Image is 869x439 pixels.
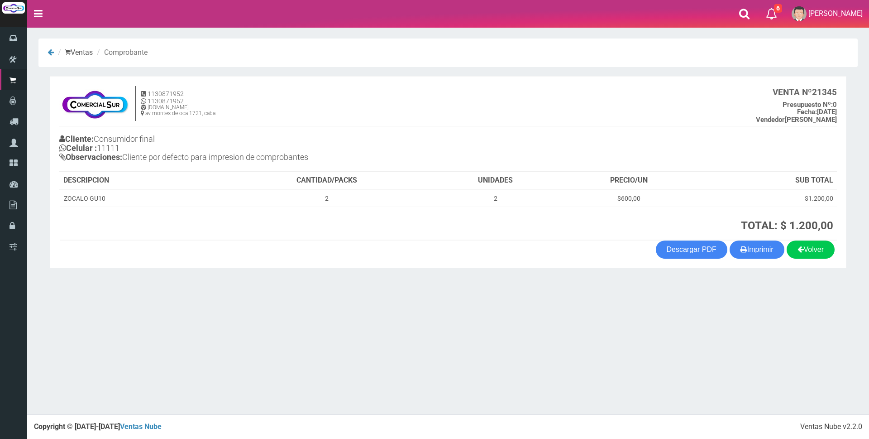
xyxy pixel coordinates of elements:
h5: 1130871952 1130871952 [141,91,215,105]
strong: Fecha: [797,108,817,116]
button: Imprimir [730,241,784,259]
th: DESCRIPCION [60,172,222,190]
a: Ventas Nube [120,422,162,431]
td: ZOCALO GU10 [60,190,222,207]
b: 0 [783,101,837,109]
strong: Copyright © [DATE]-[DATE] [34,422,162,431]
li: Ventas [56,48,93,58]
strong: TOTAL: $ 1.200,00 [741,219,833,232]
h6: [DOMAIN_NAME] av montes de oca 1721, caba [141,105,215,116]
b: [PERSON_NAME] [756,116,837,124]
th: PRECIO/UN [560,172,698,190]
td: $1.200,00 [698,190,837,207]
td: $600,00 [560,190,698,207]
b: Observaciones: [59,152,122,162]
td: 2 [431,190,560,207]
b: Cliente: [59,134,94,144]
span: [PERSON_NAME] [808,9,863,18]
strong: VENTA Nº [773,87,812,97]
img: Logo grande [2,2,25,14]
img: User Image [792,6,807,21]
b: [DATE] [797,108,837,116]
h4: Consumidor final 11111 Cliente por defecto para impresion de comprobantes [59,132,448,166]
th: UNIDADES [431,172,560,190]
td: 2 [222,190,431,207]
li: Comprobante [95,48,148,58]
strong: Vendedor [756,116,785,124]
b: Celular : [59,143,97,153]
th: SUB TOTAL [698,172,837,190]
th: CANTIDAD/PACKS [222,172,431,190]
div: Ventas Nube v2.2.0 [800,422,862,432]
span: 6 [774,4,782,13]
b: 21345 [773,87,837,97]
a: Descargar PDF [656,241,727,259]
img: f695dc5f3a855ddc19300c990e0c55a2.jpg [59,86,130,122]
strong: Presupuesto Nº: [783,101,833,109]
a: Volver [787,241,835,259]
